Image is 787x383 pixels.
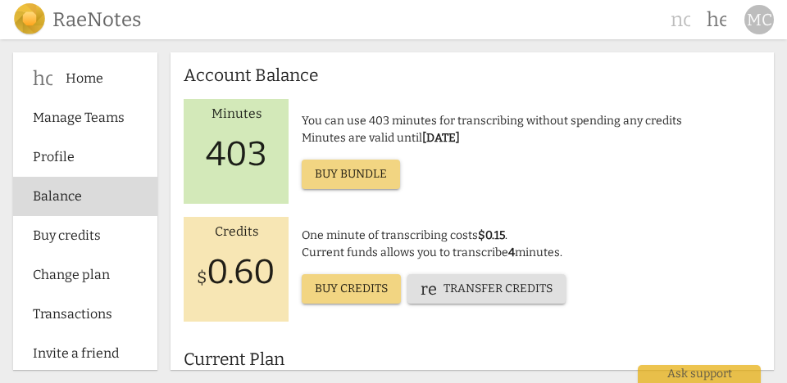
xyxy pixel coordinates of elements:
span: Invite a friend [33,344,125,363]
b: 4 [508,246,515,259]
a: Buy credits [13,216,157,255]
a: Balance [13,177,157,216]
h2: Account Balance [184,65,761,86]
b: $0.15 [478,228,505,242]
a: Profile [13,137,157,177]
img: Logo [13,3,46,36]
button: MC [744,5,774,34]
span: Transfer credits [421,281,553,297]
span: help [707,10,726,29]
b: [DATE] [422,131,460,145]
a: Change plan [13,255,157,295]
span: One minute of transcribing costs . [302,228,507,242]
div: Home [13,59,157,98]
span: 0.60 [197,253,275,292]
div: Ask support [638,365,761,383]
span: Buy bundle [315,166,387,182]
h2: Current Plan [184,349,761,370]
span: Buy credits [33,226,125,246]
a: LogoRaeNotes [13,3,141,36]
div: Home [33,69,125,88]
h2: RaeNotes [52,8,141,31]
button: Transfer credits [407,274,566,304]
a: Help [702,5,731,34]
a: Transactions [13,295,157,334]
span: home [33,69,52,88]
p: You can use 403 minutes for transcribing without spending any credits Minutes are valid until [302,113,682,189]
span: Manage Teams [33,108,125,128]
div: Minutes [184,106,289,121]
span: Current funds allows you to transcribe minutes. [302,246,562,259]
span: Transactions [33,304,125,324]
a: Buy bundle [302,160,400,189]
span: Profile [33,147,125,167]
a: Invite a friend [13,334,157,373]
span: Change plan [33,265,125,285]
span: Balance [33,187,125,206]
span: Buy credits [315,281,388,297]
span: redeem [421,281,437,297]
span: 403 [206,135,267,174]
span: $ [197,268,207,287]
a: Buy credits [302,274,401,304]
div: Credits [184,224,289,239]
a: Manage Teams [13,98,157,137]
